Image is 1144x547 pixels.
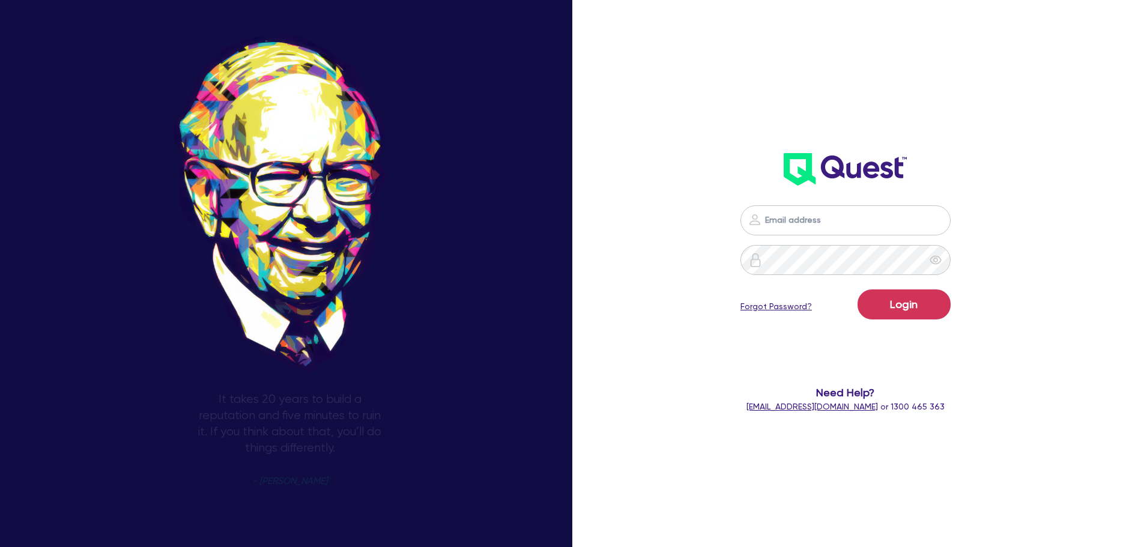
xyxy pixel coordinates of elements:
a: [EMAIL_ADDRESS][DOMAIN_NAME] [746,402,878,411]
span: Need Help? [692,384,999,400]
img: icon-password [748,213,762,227]
span: eye [930,254,942,266]
img: icon-password [748,253,763,267]
a: Forgot Password? [740,300,812,313]
img: wH2k97JdezQIQAAAABJRU5ErkJggg== [784,153,907,186]
span: - [PERSON_NAME] [252,477,327,486]
span: or 1300 465 363 [746,402,945,411]
input: Email address [740,205,951,235]
button: Login [858,289,951,319]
